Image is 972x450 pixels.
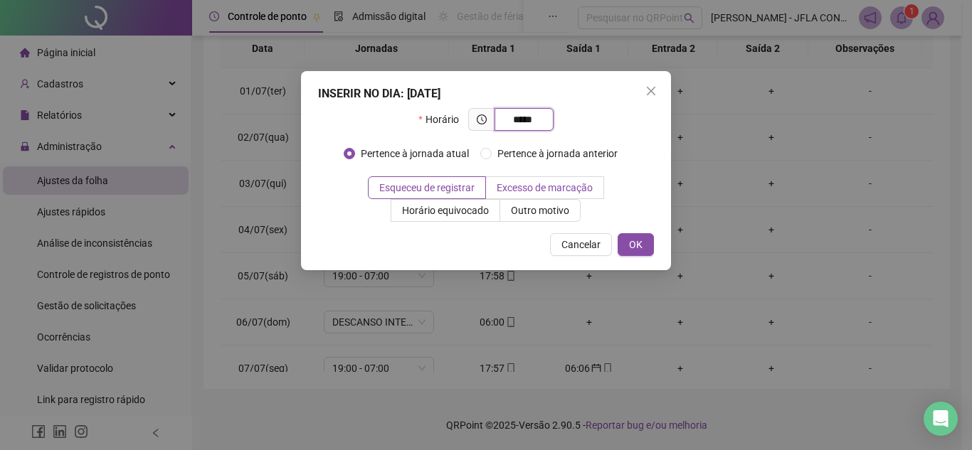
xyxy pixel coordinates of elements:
[640,80,662,102] button: Close
[550,233,612,256] button: Cancelar
[645,85,657,97] span: close
[561,237,601,252] span: Cancelar
[497,182,593,193] span: Excesso de marcação
[379,182,475,193] span: Esqueceu de registrar
[492,146,623,161] span: Pertence à jornada anterior
[355,146,475,161] span: Pertence à jornada atual
[418,108,467,131] label: Horário
[629,237,643,252] span: OK
[924,402,958,436] div: Open Intercom Messenger
[618,233,654,256] button: OK
[318,85,654,102] div: INSERIR NO DIA : [DATE]
[511,205,569,216] span: Outro motivo
[402,205,489,216] span: Horário equivocado
[477,114,487,124] span: clock-circle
